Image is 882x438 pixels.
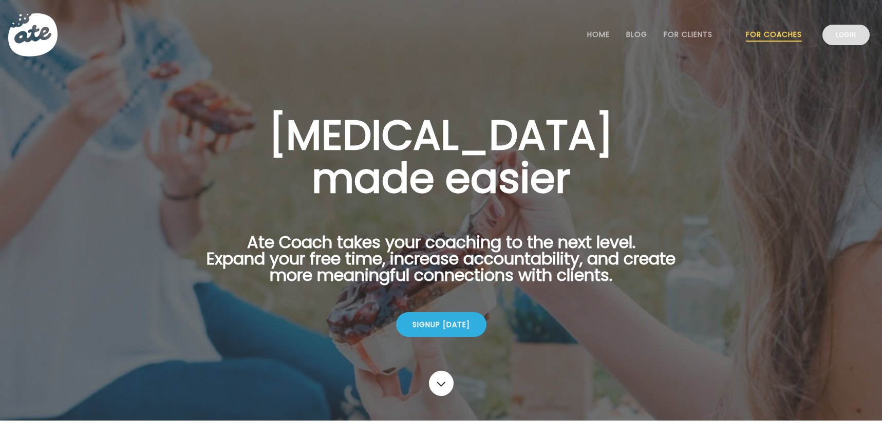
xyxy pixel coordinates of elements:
[664,30,712,39] a: For Clients
[746,30,802,39] a: For Coaches
[191,234,692,296] p: Ate Coach takes your coaching to the next level. Expand your free time, increase accountability, ...
[626,30,647,39] a: Blog
[822,25,870,45] a: Login
[396,312,486,337] div: Signup [DATE]
[191,113,692,200] h1: [MEDICAL_DATA] made easier
[587,30,610,39] a: Home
